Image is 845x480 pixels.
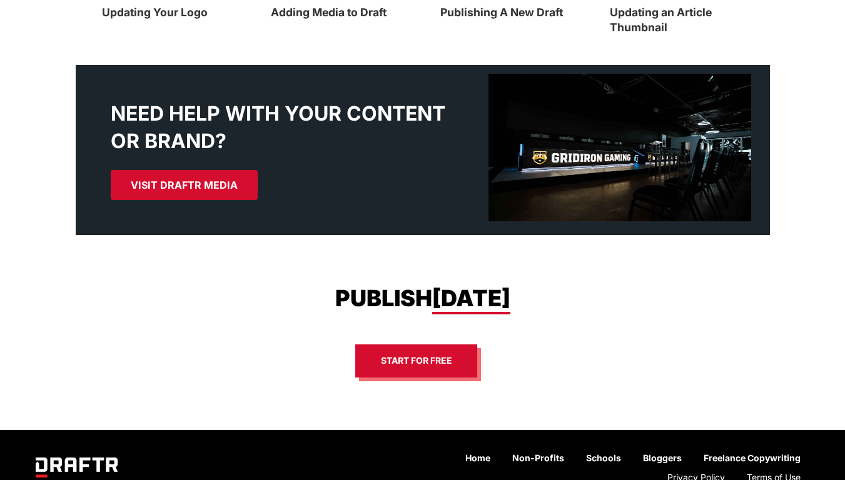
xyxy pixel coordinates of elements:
[102,2,253,21] a: Updating Your Logo
[634,448,691,467] a: Bloggers
[695,448,809,467] a: Freelance Copywriting
[457,448,499,467] a: Home
[432,284,510,314] a: [DATE]
[36,457,118,477] img: draftr-logo.png
[271,2,422,21] a: Adding Media to Draft
[488,74,752,222] img: mavsgridiron2.jpg
[440,2,591,21] a: Publishing A New Draft
[355,344,477,377] a: Start for free
[577,448,630,467] a: Schools
[610,2,761,36] a: Updating an Article Thumbnail
[111,100,453,156] h2: Need Help With Your Content or Brand?
[503,448,573,467] a: Non-Profits
[111,170,258,200] a: Visit Draftr Media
